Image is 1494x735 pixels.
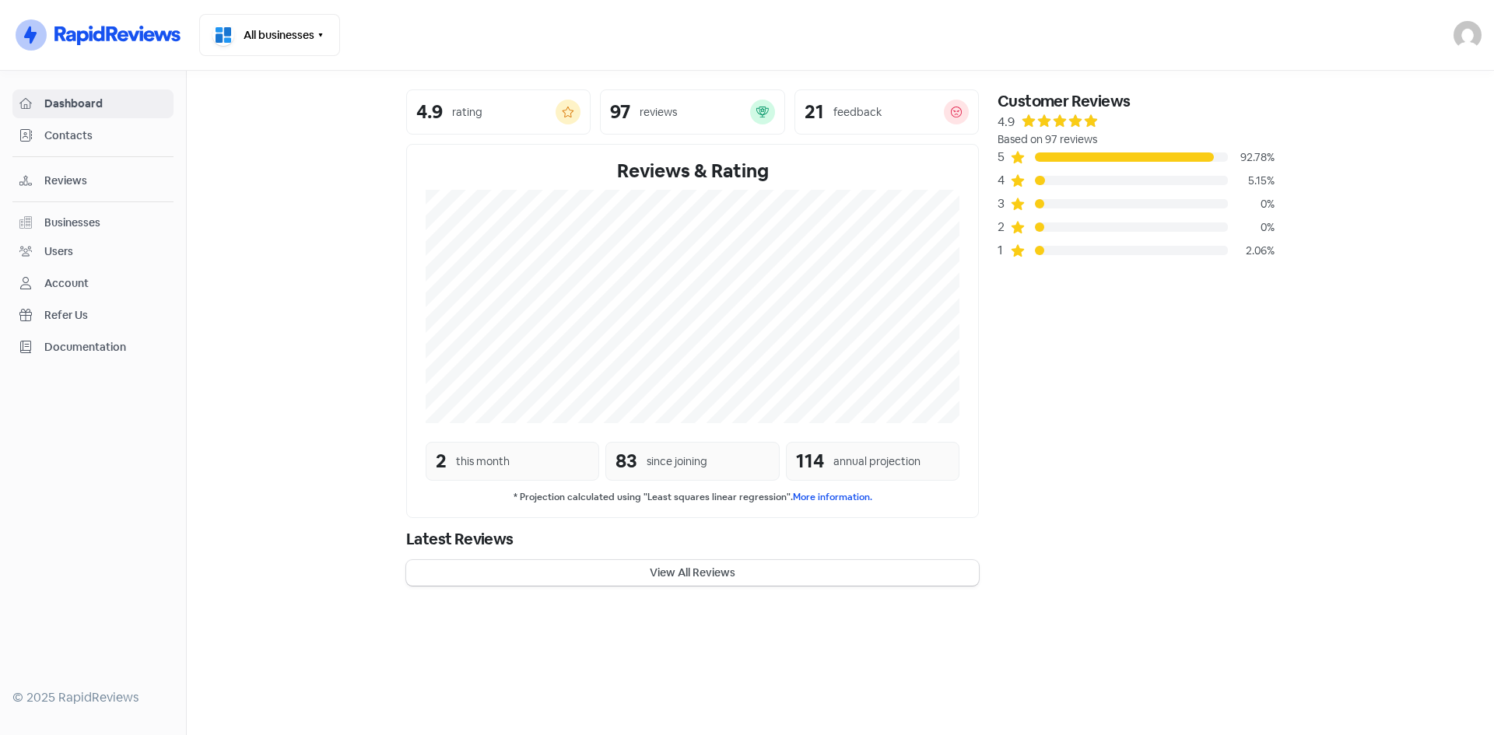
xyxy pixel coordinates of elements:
div: 4 [998,171,1010,190]
div: 1 [998,241,1010,260]
div: 5.15% [1228,173,1275,189]
a: Refer Us [12,301,174,330]
span: Documentation [44,339,167,355]
div: rating [452,104,482,121]
div: reviews [640,104,677,121]
div: 4.9 [416,103,443,121]
span: Refer Us [44,307,167,324]
a: 4.9rating [406,89,591,135]
div: Account [44,275,89,292]
div: 2.06% [1228,243,1275,259]
div: Businesses [44,215,100,231]
a: Businesses [12,208,174,237]
small: * Projection calculated using "Least squares linear regression". [426,490,959,505]
button: All businesses [199,14,340,56]
div: annual projection [833,453,921,470]
div: 114 [796,447,824,475]
a: 97reviews [600,89,784,135]
div: 92.78% [1228,149,1275,166]
div: 2 [998,218,1010,236]
a: Contacts [12,121,174,150]
div: Based on 97 reviews [998,131,1275,148]
span: Reviews [44,173,167,189]
a: Account [12,269,174,298]
div: 83 [615,447,637,475]
div: 2 [436,447,447,475]
div: 3 [998,194,1010,213]
a: Reviews [12,166,174,195]
span: Dashboard [44,96,167,112]
div: feedback [833,104,882,121]
div: 97 [610,103,630,121]
a: Dashboard [12,89,174,118]
button: View All Reviews [406,560,979,586]
div: 0% [1228,219,1275,236]
div: since joining [647,453,707,470]
a: 21feedback [794,89,979,135]
div: Reviews & Rating [426,157,959,185]
a: More information. [793,491,872,503]
div: 21 [805,103,824,121]
div: 5 [998,148,1010,166]
a: Documentation [12,333,174,362]
div: 4.9 [998,113,1015,131]
div: this month [456,453,510,470]
div: Customer Reviews [998,89,1275,113]
img: User [1454,21,1482,49]
div: Latest Reviews [406,527,979,551]
div: © 2025 RapidReviews [12,688,174,707]
div: 0% [1228,196,1275,212]
span: Contacts [44,128,167,144]
div: Users [44,243,73,260]
a: Users [12,237,174,266]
